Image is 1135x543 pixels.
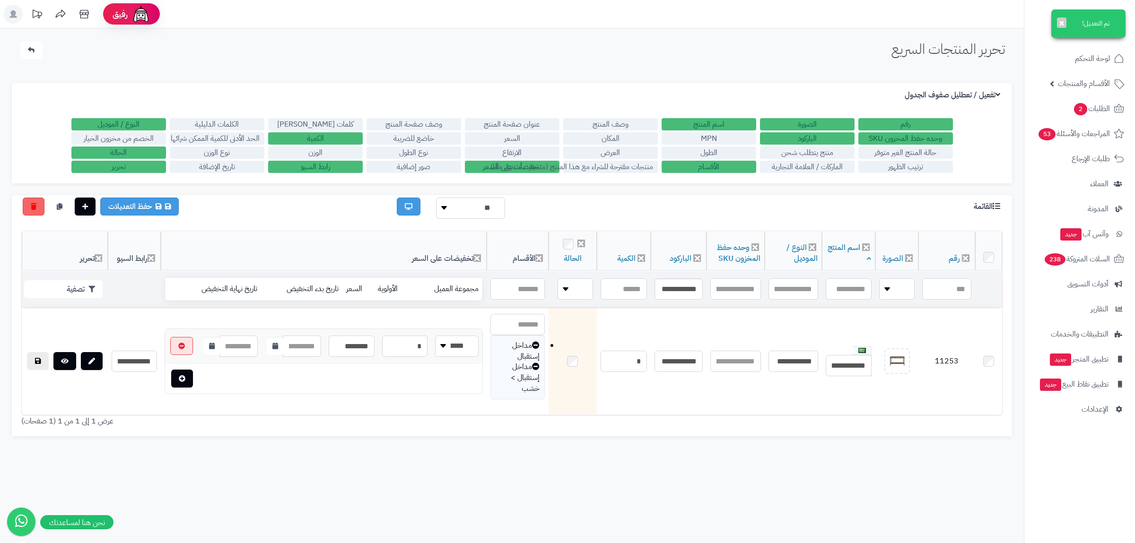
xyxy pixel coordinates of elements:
img: العربية [858,348,866,353]
a: المراجعات والأسئلة53 [1030,122,1129,145]
label: نوع الوزن [170,147,264,159]
label: الطول [662,147,756,159]
span: جديد [1050,353,1071,366]
span: جديد [1060,228,1082,241]
a: السلات المتروكة238 [1030,248,1129,270]
span: التطبيقات والخدمات [1051,328,1109,341]
td: تاريخ نهاية التخفيض [175,278,261,301]
a: تطبيق نقاط البيعجديد [1030,373,1129,396]
a: المدونة [1030,198,1129,220]
span: جديد [1040,379,1061,391]
label: السعر [465,132,559,145]
span: تطبيق المتجر [1049,353,1109,366]
th: الأقسام [487,232,549,271]
label: منتجات مقترحة للشراء مع هذا المنتج (منتجات تُشترى معًا) [563,161,658,173]
span: 238 [1045,253,1065,266]
button: × [1057,17,1066,28]
label: خاضع للضريبة [367,132,461,145]
label: الكلمات الدليلية [170,118,264,130]
a: رقم [949,253,960,264]
a: أدوات التسويق [1030,273,1129,295]
th: تخفيضات على السعر [161,232,487,271]
a: الحالة [564,253,582,264]
h1: تحرير المنتجات السريع [891,41,1005,57]
div: مداخل إستقبال > خشب [496,362,540,394]
th: تحرير [22,232,108,271]
a: لوحة التحكم [1030,47,1129,70]
label: تحرير [71,161,166,173]
label: صور إضافية [367,161,461,173]
a: وحده حفظ المخزون SKU [717,242,760,264]
label: الخصم من مخزون الخيار [71,132,166,145]
a: تحديثات المنصة [25,5,49,26]
a: النوع / الموديل [786,242,818,264]
td: الأولوية [374,278,411,301]
label: العرض [563,147,658,159]
label: وصف صفحة المنتج [367,118,461,130]
label: MPN [662,132,756,145]
div: تم التعديل! [1051,9,1126,38]
label: حالة المنتج الغير متوفر [858,147,953,159]
a: وآتس آبجديد [1030,223,1129,245]
td: السعر [342,278,375,301]
label: عنوان صفحة المنتج [465,118,559,130]
label: المكان [563,132,658,145]
td: 11253 [918,308,975,415]
label: وصف المنتج [563,118,658,130]
span: رفيق [113,9,128,20]
span: أدوات التسويق [1067,277,1109,291]
a: اسم المنتج [828,242,871,264]
label: الحد الأدنى للكمية الممكن شرائها [170,132,264,145]
span: السلات المتروكة [1044,252,1110,266]
label: منتج يتطلب شحن [760,147,855,159]
span: المراجعات والأسئلة [1038,127,1110,140]
th: رابط السيو [108,232,161,271]
label: الحالة [71,147,166,159]
label: كلمات [PERSON_NAME] [268,118,363,130]
label: الارتفاع [465,147,559,159]
label: الباركود [760,132,855,145]
label: الوزن [268,147,363,159]
label: اسم المنتج [662,118,756,130]
span: التقارير [1091,302,1109,316]
a: الطلبات2 [1030,97,1129,120]
a: طلبات الإرجاع [1030,147,1129,170]
span: 2 [1074,103,1087,115]
a: التقارير [1030,298,1129,320]
label: النوع / الموديل [71,118,166,130]
td: تاريخ بدء التخفيض [261,278,342,301]
h3: تفعيل / تعطليل صفوف الجدول [905,91,1003,100]
a: الباركود [670,253,691,264]
label: الصورة [760,118,855,130]
label: نوع الطول [367,147,461,159]
div: عرض 1 إلى 1 من 1 (1 صفحات) [14,416,512,427]
a: التطبيقات والخدمات [1030,323,1129,345]
a: حفظ التعديلات [100,198,179,215]
span: 53 [1039,128,1056,140]
a: العملاء [1030,172,1129,195]
a: الكمية [617,253,636,264]
label: رابط السيو [268,161,363,173]
label: تاريخ الإضافة [170,161,264,173]
label: الأقسام [662,161,756,173]
label: رقم [858,118,953,130]
label: تخفيضات على السعر [465,161,559,173]
span: لوحة التحكم [1075,52,1110,65]
label: الماركات / العلامة التجارية [760,161,855,173]
span: المدونة [1088,202,1109,215]
label: وحده حفظ المخزون SKU [858,132,953,145]
span: الطلبات [1073,102,1110,115]
td: مجموعة العميل [411,278,482,301]
span: وآتس آب [1059,227,1109,241]
span: تطبيق نقاط البيع [1039,378,1109,391]
span: العملاء [1090,177,1109,190]
label: ترتيب الظهور [858,161,953,173]
span: طلبات الإرجاع [1072,152,1110,165]
span: الأقسام والمنتجات [1058,77,1110,90]
img: ai-face.png [131,5,150,24]
span: الإعدادات [1082,403,1109,416]
h3: القائمة [974,202,1003,211]
button: تصفية [24,280,103,298]
label: الكمية [268,132,363,145]
a: تطبيق المتجرجديد [1030,348,1129,371]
